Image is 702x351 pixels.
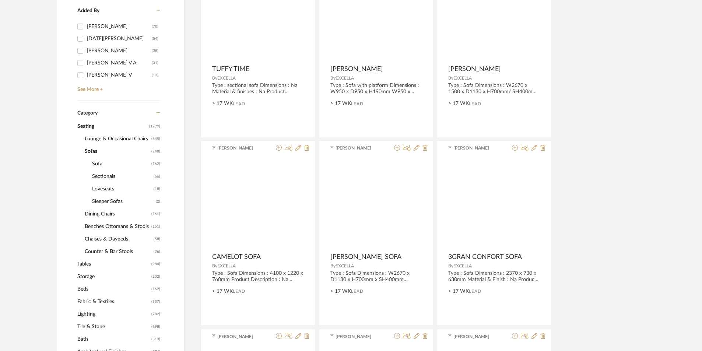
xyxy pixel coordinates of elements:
[448,83,540,95] div: Type : Sofa Dimensions : W2670 x 1500 x D1130 x H700mm/ SH400mm Product Description : Na Addition...
[330,65,383,73] span: [PERSON_NAME]
[469,101,481,106] span: Lead
[92,158,150,170] span: Sofa
[217,145,264,151] span: [PERSON_NAME]
[151,308,160,320] span: (782)
[151,333,160,345] span: (313)
[92,170,152,183] span: Sectionals
[85,233,152,245] span: Chaises & Daybeds
[330,83,422,95] div: Type : Sofa with platform Dimensions : W950 x D950 x H190mm W950 x D950 x H530-780mm W950 x D950 ...
[448,264,453,268] span: By
[233,101,245,106] span: Lead
[212,83,304,95] div: Type : sectional sofa Dimensions : Na Material & finishes : Na Product Description : Na Additiona...
[77,258,150,270] span: Tables
[154,183,160,195] span: (18)
[448,270,540,283] div: Type : Sofa Dimensions : 2370 x 730 x 630mm Material & Finish : Na Product Description : Na Addit...
[469,289,481,294] span: Lead
[77,320,150,333] span: Tile & Stone
[336,145,382,151] span: [PERSON_NAME]
[336,333,382,340] span: [PERSON_NAME]
[448,76,453,80] span: By
[453,145,500,151] span: [PERSON_NAME]
[85,208,150,220] span: Dining Chairs
[156,196,160,207] span: (2)
[151,158,160,170] span: (162)
[453,333,500,340] span: [PERSON_NAME]
[152,33,158,45] div: (54)
[87,33,152,45] div: [DATE][PERSON_NAME]
[87,69,152,81] div: [PERSON_NAME] V
[85,145,150,158] span: Sofas
[448,288,469,295] span: > 17 WK
[212,264,217,268] span: By
[77,270,150,283] span: Storage
[212,76,217,80] span: By
[330,100,351,108] span: > 17 WK
[330,76,336,80] span: By
[151,258,160,270] span: (984)
[233,289,245,294] span: Lead
[77,333,150,345] span: Bath
[448,253,522,261] span: 3GRAN CONFORT SOFA
[212,100,233,108] span: > 17 WK
[151,271,160,282] span: (202)
[336,76,354,80] span: EXCELLA
[85,245,152,258] span: Counter & Bar Stools
[151,221,160,232] span: (151)
[85,220,150,233] span: Benches Ottomans & Stools
[330,264,336,268] span: By
[217,333,264,340] span: [PERSON_NAME]
[87,21,152,32] div: [PERSON_NAME]
[151,145,160,157] span: (248)
[448,100,469,108] span: > 17 WK
[152,45,158,57] div: (38)
[151,296,160,308] span: (937)
[217,264,236,268] span: EXCELLA
[154,246,160,257] span: (36)
[151,283,160,295] span: (162)
[448,65,501,73] span: [PERSON_NAME]
[212,288,233,295] span: > 17 WK
[87,57,152,69] div: [PERSON_NAME] V A
[92,195,154,208] span: Sleeper Sofas
[154,233,160,245] span: (58)
[151,133,160,145] span: (645)
[152,57,158,69] div: (31)
[77,120,147,133] span: Seating
[151,208,160,220] span: (161)
[330,253,401,261] span: [PERSON_NAME] SOFA
[453,76,472,80] span: EXCELLA
[453,264,472,268] span: EXCELLA
[76,81,160,93] a: See More +
[212,65,249,73] span: TUFFY TIME
[85,133,150,145] span: Lounge & Occasional Chairs
[154,171,160,182] span: (66)
[149,120,160,132] span: (1299)
[217,76,236,80] span: EXCELLA
[87,45,152,57] div: [PERSON_NAME]
[77,8,99,13] span: Added By
[330,270,422,283] div: Type : Sofa Dimensions : W2670 x D1130 x H700mm x SH400mm Product Description : Na Additional inf...
[212,253,261,261] span: CAMELOT SOFA
[77,308,150,320] span: Lighting
[336,264,354,268] span: EXCELLA
[77,110,98,116] span: Category
[152,21,158,32] div: (70)
[92,183,152,195] span: Loveseats
[212,270,304,283] div: Type : Sofa Dimensions : 4100 x 1220 x 760mm Product Description : Na Additional information : Na...
[151,321,160,333] span: (698)
[77,283,150,295] span: Beds
[330,288,351,295] span: > 17 WK
[351,101,364,106] span: Lead
[152,69,158,81] div: (13)
[77,295,150,308] span: Fabric & Textiles
[351,289,364,294] span: Lead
